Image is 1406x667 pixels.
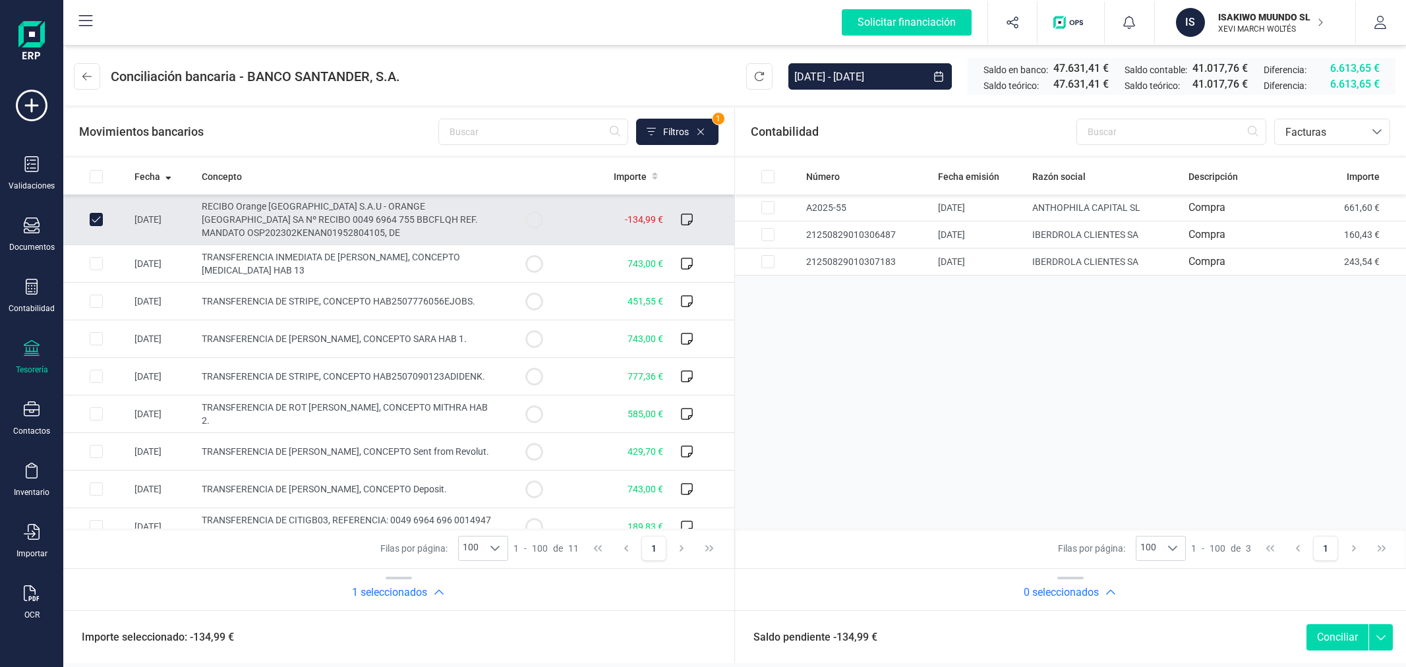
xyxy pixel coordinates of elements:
button: Conciliar [1306,624,1368,651]
button: Solicitar financiación [826,1,987,43]
span: 743,00 € [628,484,663,494]
button: Last Page [1369,536,1394,561]
span: 47.631,41 € [1053,61,1109,76]
span: TRANSFERENCIA DE [PERSON_NAME], CONCEPTO Sent from Revolut. [202,446,489,457]
span: Importe [1347,170,1380,183]
div: Row Selected 22ddcb47-b15f-4e87-a3b6-22f8dd7f3a4e [90,520,103,533]
span: 47.631,41 € [1053,76,1109,92]
span: 777,36 € [628,371,663,382]
div: Row Selected a628b41b-dff3-439b-b03e-29d40146f42c [90,295,103,308]
span: Diferencia: [1264,63,1306,76]
span: 429,70 € [628,446,663,457]
span: Saldo teórico: [1125,79,1180,92]
span: 100 [1210,542,1225,555]
span: Número [806,170,840,183]
span: Facturas [1280,125,1359,140]
td: [DATE] [933,194,1027,221]
td: Compra [1183,221,1318,248]
div: Row Selected 118495d1-9fa6-4292-b7fc-91c12418d4db [90,370,103,383]
div: Contabilidad [9,303,55,314]
span: 585,00 € [628,409,663,419]
div: Tesorería [16,364,48,375]
span: Movimientos bancarios [79,123,204,141]
div: Row Selected b92f6da6-ca37-4986-a764-62ace2cee054 [90,407,103,420]
td: Compra [1183,194,1318,221]
span: 1 [1191,542,1196,555]
span: Saldo contable: [1125,63,1187,76]
td: [DATE] [933,248,1027,275]
td: [DATE] [933,221,1027,248]
div: - [513,542,579,555]
h2: 1 seleccionados [352,585,427,600]
span: Saldo en banco: [983,63,1048,76]
button: Previous Page [1285,536,1310,561]
button: ISISAKIWO MUUNDO SLXEVI MARCH WOLTÉS [1171,1,1339,43]
td: A2025-55 [801,194,933,221]
td: [DATE] [129,358,196,395]
td: [DATE] [129,433,196,471]
span: 6.613,65 € [1330,76,1380,92]
span: 189,83 € [628,521,663,532]
span: TRANSFERENCIA DE [PERSON_NAME], CONCEPTO Deposit. [202,484,447,494]
span: TRANSFERENCIA INMEDIATA DE [PERSON_NAME], CONCEPTO [MEDICAL_DATA] HAB 13 [202,252,460,275]
span: 41.017,76 € [1192,61,1248,76]
span: Conciliación bancaria - BANCO SANTANDER, S.A. [111,67,400,86]
button: Last Page [697,536,722,561]
span: Saldo teórico: [983,79,1039,92]
span: 100 [459,536,483,560]
span: Diferencia: [1264,79,1306,92]
div: Row Selected 29984662-b1f3-4179-b72c-c29765e91114 [90,257,103,270]
td: 661,60 € [1318,194,1406,221]
span: Descripción [1188,170,1238,183]
input: Buscar [438,119,628,145]
span: Razón social [1032,170,1086,183]
input: Buscar [1076,119,1266,145]
div: Row Unselected 7b55c1d3-009b-44c4-8b5e-08d3215d1913 [90,213,103,226]
div: Row Selected 204918f6-29e2-453e-b614-061040dd4b2a [90,445,103,458]
p: ISAKIWO MUUNDO SL [1218,11,1324,24]
span: TRANSFERENCIA DE [PERSON_NAME], CONCEPTO SARA HAB 1. [202,333,467,344]
span: TRANSFERENCIA DE STRIPE, CONCEPTO HAB2507090123ADIDENK. [202,371,485,382]
span: 100 [532,542,548,555]
button: Previous Page [614,536,639,561]
span: Importe seleccionado: -134,99 € [66,629,234,645]
div: Row Selected 77f5b072-d787-45b6-8607-34f2dc3f84b8 [761,201,775,214]
div: IS [1176,8,1205,37]
div: Filas por página: [380,536,508,561]
span: 3 [1246,542,1251,555]
span: 1 [713,113,724,125]
div: Row Selected 771b2162-51ef-4b66-a37a-3ede4fd769dd [90,332,103,345]
td: 243,54 € [1318,248,1406,275]
td: IBERDROLA CLIENTES SA [1027,221,1183,248]
div: Solicitar financiación [842,9,972,36]
td: [DATE] [129,194,196,245]
span: 11 [568,542,579,555]
span: Concepto [202,170,242,183]
button: Page 1 [641,536,666,561]
div: - [1191,542,1251,555]
button: First Page [1258,536,1283,561]
span: Filtros [663,125,689,138]
span: 100 [1136,536,1160,560]
span: 451,55 € [628,296,663,306]
td: 21250829010307183 [801,248,933,275]
button: Logo de OPS [1045,1,1096,43]
div: Filas por página: [1058,536,1186,561]
span: de [553,542,563,555]
button: Choose Date [925,63,952,90]
div: Validaciones [9,181,55,191]
span: Contabilidad [751,123,819,141]
span: Fecha emisión [938,170,999,183]
span: TRANSFERENCIA DE ROT [PERSON_NAME], CONCEPTO MITHRA HAB 2. [202,402,488,426]
td: [DATE] [129,320,196,358]
button: Next Page [669,536,694,561]
div: All items unselected [90,170,103,183]
img: Logo de OPS [1053,16,1088,29]
button: Filtros [636,119,718,145]
span: 743,00 € [628,333,663,344]
p: XEVI MARCH WOLTÉS [1218,24,1324,34]
button: First Page [585,536,610,561]
span: Fecha [134,170,160,183]
div: Documentos [9,242,55,252]
td: [DATE] [129,245,196,283]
